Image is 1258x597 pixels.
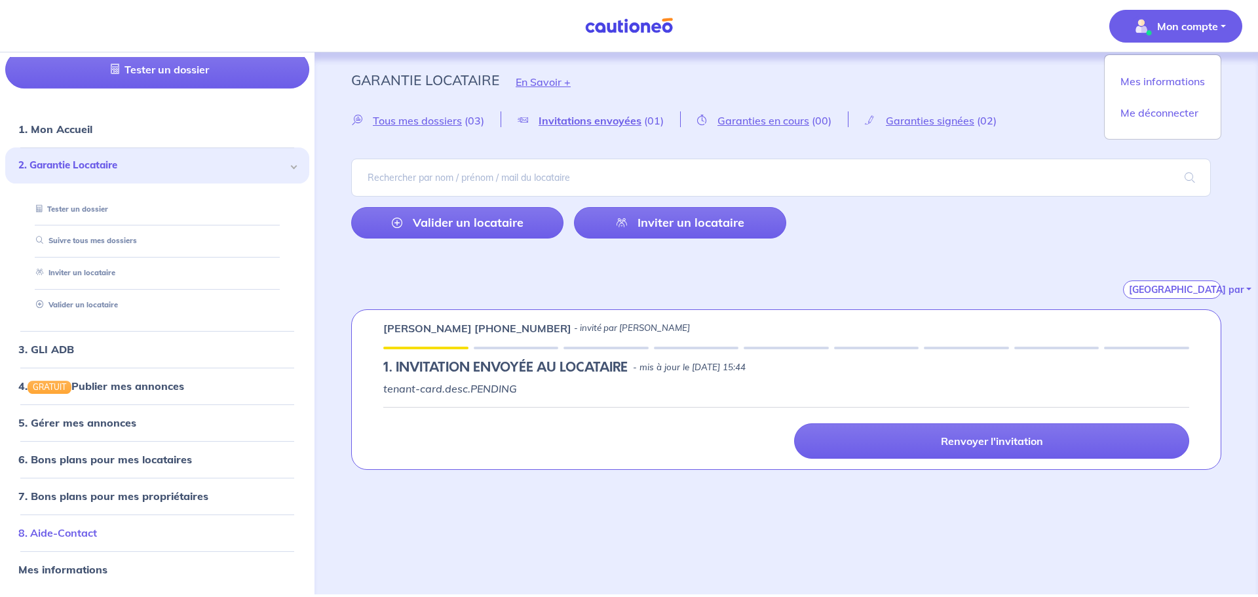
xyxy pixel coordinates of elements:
div: Valider un locataire [21,294,294,316]
div: Mes informations [5,556,309,583]
div: 8. Aide-Contact [5,520,309,546]
div: 7. Bons plans pour mes propriétaires [5,483,309,509]
span: Tous mes dossiers [373,114,462,127]
a: Suivre tous mes dossiers [31,237,137,246]
a: Valider un locataire [351,207,563,239]
input: Rechercher par nom / prénom / mail du locataire [351,159,1211,197]
img: Cautioneo [580,18,678,34]
div: 1. Mon Accueil [5,116,309,142]
button: illu_account_valid_menu.svgMon compte [1109,10,1242,43]
a: Tous mes dossiers(03) [351,114,501,126]
p: tenant-card.desc.PENDING [383,381,1189,396]
p: Garantie Locataire [351,68,499,92]
a: 1. Mon Accueil [18,123,92,136]
span: Invitations envoyées [539,114,641,127]
a: 4.GRATUITPublier mes annonces [18,379,184,393]
span: (00) [812,114,831,127]
p: - mis à jour le [DATE] 15:44 [633,361,746,374]
p: Mon compte [1157,18,1218,34]
div: Inviter un locataire [21,262,294,284]
a: Garanties signées(02) [848,114,1013,126]
a: Tester un dossier [31,204,108,214]
a: Valider un locataire [31,300,118,309]
a: 3. GLI ADB [18,343,74,356]
div: Tester un dossier [21,199,294,220]
p: [PERSON_NAME] [PHONE_NUMBER] [383,320,571,336]
span: Garanties signées [886,114,974,127]
a: Mes informations [18,563,107,576]
a: Garanties en cours(00) [681,114,848,126]
a: Renvoyer l'invitation [794,423,1189,459]
p: - invité par [PERSON_NAME] [574,322,690,335]
div: 2. Garantie Locataire [5,147,309,183]
a: Inviter un locataire [31,268,115,277]
a: Mes informations [1110,71,1215,92]
h5: 1.︎ INVITATION ENVOYÉE AU LOCATAIRE [383,360,628,376]
a: 5. Gérer mes annonces [18,416,136,429]
span: (02) [977,114,997,127]
div: Suivre tous mes dossiers [21,231,294,252]
button: [GEOGRAPHIC_DATA] par [1123,280,1221,299]
p: Renvoyer l'invitation [941,434,1043,448]
span: (03) [465,114,484,127]
span: (01) [644,114,664,127]
a: Me déconnecter [1110,102,1215,123]
div: illu_account_valid_menu.svgMon compte [1104,54,1221,140]
a: Invitations envoyées(01) [501,114,680,126]
a: 6. Bons plans pour mes locataires [18,453,192,466]
a: Tester un dossier [5,50,309,88]
button: En Savoir + [499,63,587,101]
span: Garanties en cours [717,114,809,127]
div: 5. Gérer mes annonces [5,410,309,436]
div: 6. Bons plans pour mes locataires [5,446,309,472]
div: state: PENDING, Context: [383,360,1189,376]
a: 8. Aide-Contact [18,526,97,539]
div: 4.GRATUITPublier mes annonces [5,373,309,399]
img: illu_account_valid_menu.svg [1131,16,1152,37]
div: 3. GLI ADB [5,336,309,362]
a: 7. Bons plans pour mes propriétaires [18,490,208,503]
span: 2. Garantie Locataire [18,158,286,173]
a: Inviter un locataire [574,207,786,239]
span: search [1169,159,1211,196]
